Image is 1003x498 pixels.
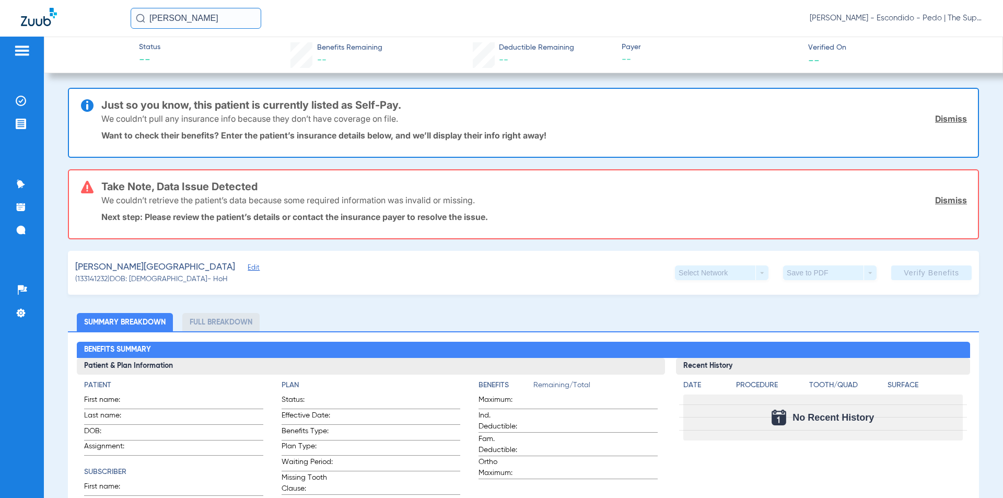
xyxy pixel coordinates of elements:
span: Plan Type: [282,441,333,455]
iframe: Chat Widget [951,448,1003,498]
span: Payer [622,42,799,53]
h4: Patient [84,380,263,391]
span: Waiting Period: [282,457,333,471]
app-breakdown-title: Benefits [479,380,533,395]
a: Dismiss [935,113,967,124]
app-breakdown-title: Procedure [736,380,806,395]
img: info-icon [81,99,94,112]
h4: Benefits [479,380,533,391]
span: Fam. Deductible: [479,434,530,456]
span: Status [139,42,160,53]
span: No Recent History [792,412,874,423]
span: First name: [84,481,135,495]
p: Want to check their benefits? Enter the patient’s insurance details below, and we’ll display thei... [101,130,967,141]
span: [PERSON_NAME][GEOGRAPHIC_DATA] [75,261,235,274]
input: Search for patients [131,8,261,29]
img: Calendar [772,410,786,425]
img: error-icon [81,181,94,193]
span: Effective Date: [282,410,333,424]
h4: Surface [888,380,962,391]
span: First name: [84,395,135,409]
img: hamburger-icon [14,44,30,57]
h3: Patient & Plan Information [77,358,664,375]
a: Dismiss [935,195,967,205]
p: We couldn’t pull any insurance info because they don’t have coverage on file. [101,113,398,124]
span: Assignment: [84,441,135,455]
span: Remaining/Total [533,380,657,395]
span: Ind. Deductible: [479,410,530,432]
span: Edit [248,264,257,274]
li: Summary Breakdown [77,313,173,331]
h4: Tooth/Quad [809,380,884,391]
h3: Take Note, Data Issue Detected [101,181,967,192]
span: Benefits Type: [282,426,333,440]
h4: Procedure [736,380,806,391]
span: Deductible Remaining [499,42,574,53]
p: Next step: Please review the patient’s details or contact the insurance payer to resolve the issue. [101,212,967,222]
app-breakdown-title: Surface [888,380,962,395]
img: Search Icon [136,14,145,23]
span: Maximum: [479,395,530,409]
span: Last name: [84,410,135,424]
span: Missing Tooth Clause: [282,472,333,494]
img: Zuub Logo [21,8,57,26]
span: [PERSON_NAME] - Escondido - Pedo | The Super Dentists [810,13,982,24]
span: DOB: [84,426,135,440]
span: -- [139,53,160,68]
span: Verified On [808,42,986,53]
h4: Plan [282,380,460,391]
span: (133141232) DOB: [DEMOGRAPHIC_DATA] - HoH [75,274,228,285]
li: Full Breakdown [182,313,260,331]
span: Benefits Remaining [317,42,382,53]
span: -- [808,54,820,65]
span: Status: [282,395,333,409]
span: Ortho Maximum: [479,457,530,479]
h3: Just so you know, this patient is currently listed as Self-Pay. [101,100,967,110]
app-breakdown-title: Tooth/Quad [809,380,884,395]
h4: Subscriber [84,467,263,478]
h4: Date [683,380,727,391]
span: -- [622,53,799,66]
h3: Recent History [676,358,970,375]
p: We couldn’t retrieve the patient’s data because some required information was invalid or missing. [101,195,475,205]
h2: Benefits Summary [77,342,970,358]
app-breakdown-title: Date [683,380,727,395]
span: -- [499,55,508,65]
span: -- [317,55,326,65]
